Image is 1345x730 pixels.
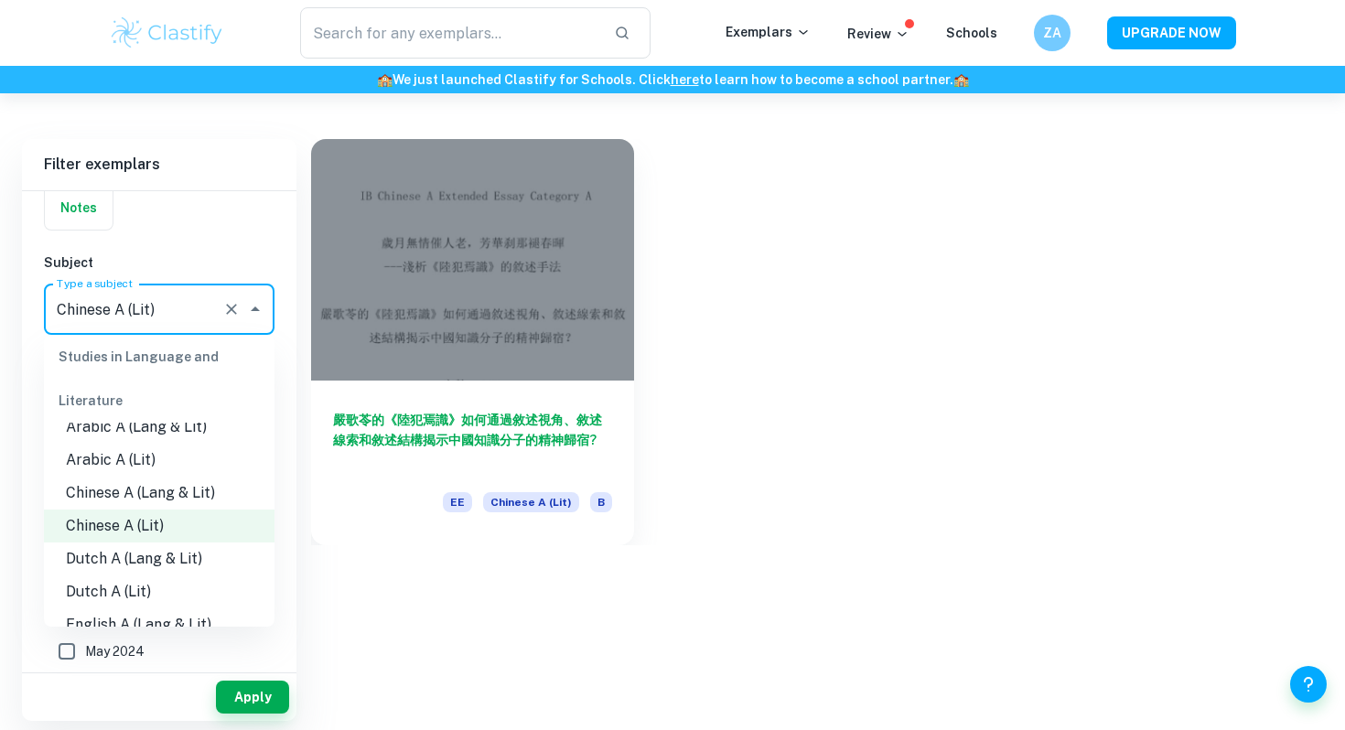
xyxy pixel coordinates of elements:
button: ZA [1034,15,1071,51]
li: Arabic A (Lit) [44,444,274,477]
h6: Subject [44,252,274,273]
li: Arabic A (Lang & Lit) [44,411,274,444]
li: English A (Lang & Lit) [44,608,274,641]
h6: Filter exemplars [22,139,296,190]
li: Dutch A (Lang & Lit) [44,542,274,575]
span: 🏫 [377,72,393,87]
button: Close [242,296,268,322]
h6: We just launched Clastify for Schools. Click to learn how to become a school partner. [4,70,1341,90]
a: here [671,72,699,87]
span: EE [443,492,472,512]
button: Notes [45,186,113,230]
button: UPGRADE NOW [1107,16,1236,49]
label: Type a subject [57,275,133,291]
input: Search for any exemplars... [300,7,599,59]
li: Chinese A (Lang & Lit) [44,477,274,510]
h6: 嚴歌苓的《陸犯焉識》如何通過敘述視角、敘述線索和敘述結構揭示中國知識分子的精神歸宿? [333,410,612,470]
button: Apply [216,681,289,714]
a: Schools [946,26,997,40]
a: 嚴歌苓的《陸犯焉識》如何通過敘述視角、敘述線索和敘述結構揭示中國知識分子的精神歸宿?EEChinese A (Lit)B [311,139,634,545]
span: May 2024 [85,641,145,661]
img: Clastify logo [109,15,225,51]
li: Dutch A (Lit) [44,575,274,608]
button: Clear [219,296,244,322]
span: B [590,492,612,512]
p: Review [847,24,909,44]
div: Studies in Language and Literature [44,335,274,423]
button: Help and Feedback [1290,666,1327,703]
li: Chinese A (Lit) [44,510,274,542]
p: Exemplars [726,22,811,42]
span: 🏫 [953,72,969,87]
span: Chinese A (Lit) [483,492,579,512]
h6: ZA [1042,23,1063,43]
